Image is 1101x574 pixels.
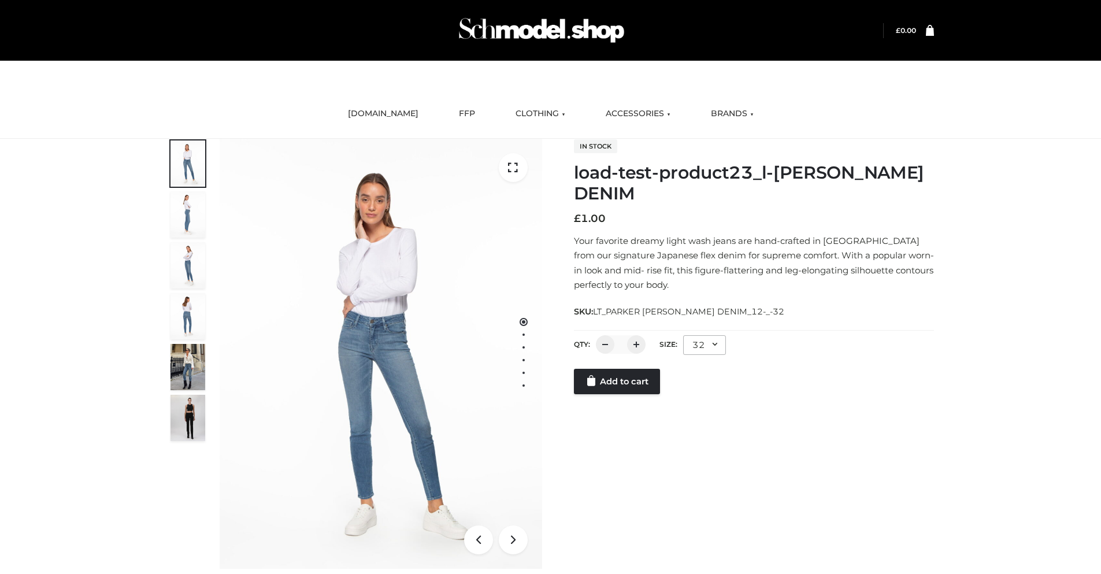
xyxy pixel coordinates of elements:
[597,101,679,127] a: ACCESSORIES
[896,26,916,35] bdi: 0.00
[574,234,934,292] p: Your favorite dreamy light wash jeans are hand-crafted in [GEOGRAPHIC_DATA] from our signature Ja...
[170,344,205,390] img: Bowery-Skinny_Cove-1.jpg
[220,139,542,569] img: 2001KLX-Ava-skinny-cove-1-scaled_9b141654-9513-48e5-b76c-3dc7db129200
[574,212,581,225] span: £
[170,293,205,339] img: 2001KLX-Ava-skinny-cove-2-scaled_32c0e67e-5e94-449c-a916-4c02a8c03427.jpg
[702,101,762,127] a: BRANDS
[574,212,606,225] bdi: 1.00
[896,26,916,35] a: £0.00
[170,242,205,288] img: 2001KLX-Ava-skinny-cove-3-scaled_eb6bf915-b6b9-448f-8c6c-8cabb27fd4b2.jpg
[507,101,574,127] a: CLOTHING
[455,8,628,53] img: Schmodel Admin 964
[574,162,934,204] h1: load-test-product23_l-[PERSON_NAME] DENIM
[170,395,205,441] img: 49df5f96394c49d8b5cbdcda3511328a.HD-1080p-2.5Mbps-49301101_thumbnail.jpg
[574,305,785,319] span: SKU:
[683,335,726,355] div: 32
[574,369,660,394] a: Add to cart
[339,101,427,127] a: [DOMAIN_NAME]
[170,140,205,187] img: 2001KLX-Ava-skinny-cove-1-scaled_9b141654-9513-48e5-b76c-3dc7db129200.jpg
[450,101,484,127] a: FFP
[593,306,784,317] span: LT_PARKER [PERSON_NAME] DENIM_12-_-32
[896,26,900,35] span: £
[170,191,205,238] img: 2001KLX-Ava-skinny-cove-4-scaled_4636a833-082b-4702-abec-fd5bf279c4fc.jpg
[574,139,617,153] span: In stock
[574,340,590,349] label: QTY:
[659,340,677,349] label: Size:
